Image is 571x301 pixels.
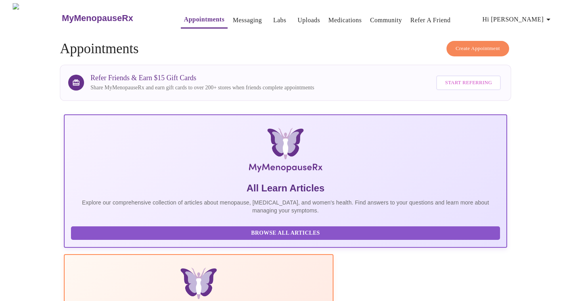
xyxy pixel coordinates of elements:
a: Start Referring [434,71,502,94]
button: Create Appointment [446,41,509,56]
button: Labs [267,12,293,28]
h5: All Learn Articles [71,182,500,195]
button: Appointments [181,12,228,29]
h4: Appointments [60,41,511,57]
span: Create Appointment [456,44,500,53]
span: Hi [PERSON_NAME] [483,14,553,25]
a: Messaging [233,15,262,26]
a: Labs [273,15,286,26]
p: Explore our comprehensive collection of articles about menopause, [MEDICAL_DATA], and women's hea... [71,199,500,214]
a: Refer a Friend [410,15,451,26]
button: Start Referring [436,75,500,90]
button: Browse All Articles [71,226,500,240]
button: Messaging [230,12,265,28]
button: Medications [325,12,365,28]
button: Community [367,12,405,28]
a: Browse All Articles [71,229,502,236]
button: Hi [PERSON_NAME] [479,12,556,27]
button: Refer a Friend [407,12,454,28]
img: MyMenopauseRx Logo [138,128,433,176]
span: Start Referring [445,78,492,87]
h3: MyMenopauseRx [62,13,133,23]
a: Uploads [298,15,320,26]
span: Browse All Articles [79,228,492,238]
p: Share MyMenopauseRx and earn gift cards to over 200+ stores when friends complete appointments [90,84,314,92]
a: Medications [328,15,362,26]
a: Community [370,15,402,26]
img: MyMenopauseRx Logo [13,3,61,33]
h3: Refer Friends & Earn $15 Gift Cards [90,74,314,82]
a: Appointments [184,14,224,25]
button: Uploads [295,12,324,28]
a: MyMenopauseRx [61,4,165,32]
